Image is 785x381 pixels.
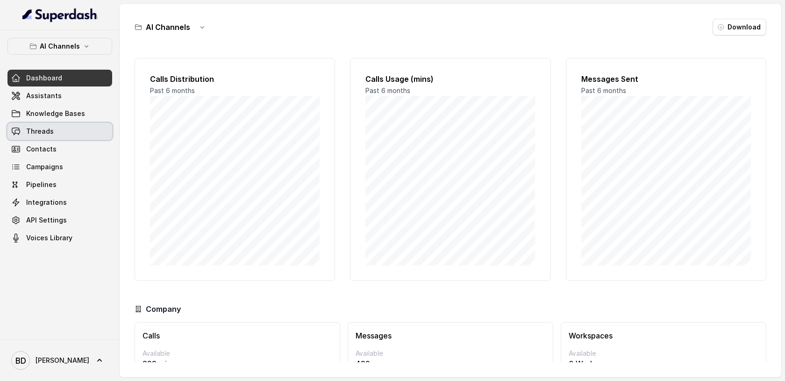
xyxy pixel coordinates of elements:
[569,349,758,358] p: Available
[143,330,332,341] h3: Calls
[581,73,751,85] h2: Messages Sent
[26,73,62,83] span: Dashboard
[26,91,62,101] span: Assistants
[15,356,26,366] text: BD
[26,109,85,118] span: Knowledge Bases
[713,19,766,36] button: Download
[150,86,195,94] span: Past 6 months
[7,87,112,104] a: Assistants
[365,73,535,85] h2: Calls Usage (mins)
[569,330,758,341] h3: Workspaces
[356,330,545,341] h3: Messages
[26,198,67,207] span: Integrations
[26,144,57,154] span: Contacts
[26,216,67,225] span: API Settings
[26,162,63,172] span: Campaigns
[356,358,545,369] p: 429 messages
[365,86,410,94] span: Past 6 months
[40,41,80,52] p: AI Channels
[26,127,54,136] span: Threads
[143,358,332,369] p: 292 mins
[7,230,112,246] a: Voices Library
[150,73,320,85] h2: Calls Distribution
[7,123,112,140] a: Threads
[7,194,112,211] a: Integrations
[22,7,98,22] img: light.svg
[7,158,112,175] a: Campaigns
[7,70,112,86] a: Dashboard
[26,180,57,189] span: Pipelines
[7,141,112,158] a: Contacts
[36,356,89,365] span: [PERSON_NAME]
[143,349,332,358] p: Available
[146,22,190,33] h3: AI Channels
[7,176,112,193] a: Pipelines
[7,347,112,374] a: [PERSON_NAME]
[569,358,758,369] p: 0 Workspaces
[356,349,545,358] p: Available
[26,233,72,243] span: Voices Library
[581,86,626,94] span: Past 6 months
[7,105,112,122] a: Knowledge Bases
[7,38,112,55] button: AI Channels
[146,303,181,315] h3: Company
[7,212,112,229] a: API Settings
